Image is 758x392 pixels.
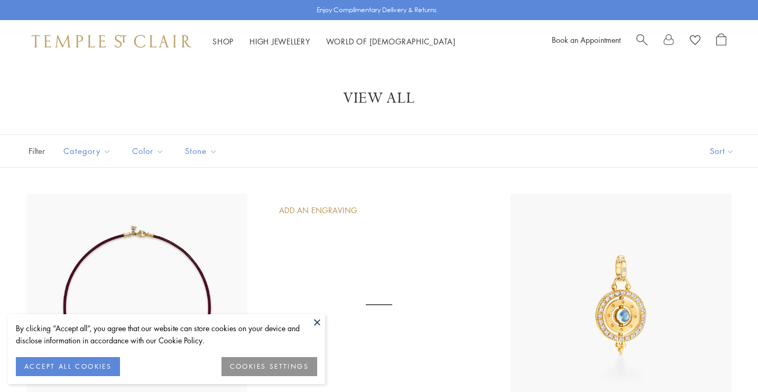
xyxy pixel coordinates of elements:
p: Enjoy Complimentary Delivery & Returns [317,5,437,15]
a: Search [636,33,648,49]
button: ACCEPT ALL COOKIES [16,357,120,376]
span: Color [127,144,172,158]
nav: Main navigation [212,35,456,48]
a: World of [DEMOGRAPHIC_DATA]World of [DEMOGRAPHIC_DATA] [326,36,456,47]
button: Show sort by [686,135,758,167]
span: Category [58,144,119,158]
img: Temple St. Clair [32,35,191,48]
a: Open Shopping Bag [716,33,726,49]
a: View Wishlist [690,33,700,49]
button: Stone [177,139,225,163]
div: Add An Engraving [279,205,357,216]
a: ShopShop [212,36,234,47]
button: COOKIES SETTINGS [221,357,317,376]
span: Stone [180,144,225,158]
button: Category [56,139,119,163]
h1: View All [42,89,716,108]
a: High JewelleryHigh Jewellery [249,36,310,47]
button: Color [124,139,172,163]
a: Book an Appointment [552,34,621,45]
div: By clicking “Accept all”, you agree that our website can store cookies on your device and disclos... [16,322,317,347]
